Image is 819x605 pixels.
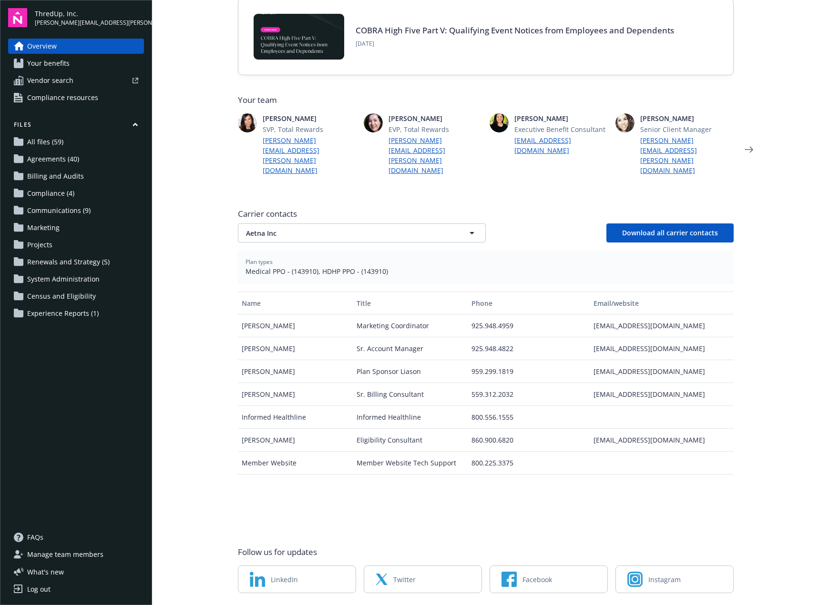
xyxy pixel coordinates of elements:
[8,272,144,287] a: System Administration
[590,314,733,337] div: [EMAIL_ADDRESS][DOMAIN_NAME]
[622,228,718,237] span: Download all carrier contacts
[468,360,590,383] div: 959.299.1819
[27,169,84,184] span: Billing and Audits
[263,113,356,123] span: [PERSON_NAME]
[27,39,57,54] span: Overview
[242,298,349,308] div: Name
[27,254,110,270] span: Renewals and Strategy (5)
[353,406,468,429] div: Informed Healthline
[8,56,144,71] a: Your benefits
[238,452,353,474] div: Member Website
[353,292,468,314] button: Title
[590,360,733,383] div: [EMAIL_ADDRESS][DOMAIN_NAME]
[640,135,734,175] a: [PERSON_NAME][EMAIL_ADDRESS][PERSON_NAME][DOMAIN_NAME]
[590,429,733,452] div: [EMAIL_ADDRESS][DOMAIN_NAME]
[522,575,552,585] span: Facebook
[8,306,144,321] a: Experience Reports (1)
[27,289,96,304] span: Census and Eligibility
[8,134,144,150] a: All files (59)
[238,314,353,337] div: [PERSON_NAME]
[27,220,60,235] span: Marketing
[35,9,144,19] span: ThredUp, Inc.
[8,73,144,88] a: Vendor search
[238,292,353,314] button: Name
[263,124,356,134] span: SVP, Total Rewards
[238,565,356,593] a: LinkedIn
[468,314,590,337] div: 925.948.4959
[8,90,144,105] a: Compliance resources
[246,258,726,266] span: Plan types
[27,203,91,218] span: Communications (9)
[356,40,674,48] span: [DATE]
[606,223,734,242] button: Download all carrier contacts
[238,337,353,360] div: [PERSON_NAME]
[8,8,27,27] img: navigator-logo.svg
[615,565,734,593] a: Instagram
[8,151,144,167] a: Agreements (40)
[27,306,99,321] span: Experience Reports (1)
[238,113,257,132] img: photo
[8,237,144,252] a: Projects
[353,452,468,474] div: Member Website Tech Support
[590,292,733,314] button: Email/website
[27,567,64,577] span: What ' s new
[468,292,590,314] button: Phone
[8,254,144,270] a: Renewals and Strategy (5)
[471,298,586,308] div: Phone
[254,14,344,60] img: BLOG-Card Image - Compliance - COBRA High Five Pt 5 - 09-11-25.jpg
[594,298,729,308] div: Email/website
[27,237,52,252] span: Projects
[263,135,356,175] a: [PERSON_NAME][EMAIL_ADDRESS][PERSON_NAME][DOMAIN_NAME]
[353,429,468,452] div: Eligibility Consultant
[27,90,98,105] span: Compliance resources
[8,220,144,235] a: Marketing
[27,186,74,201] span: Compliance (4)
[238,360,353,383] div: [PERSON_NAME]
[364,565,482,593] a: Twitter
[356,25,674,36] a: COBRA High Five Part V: Qualifying Event Notices from Employees and Dependents
[514,124,608,134] span: Executive Benefit Consultant
[353,383,468,406] div: Sr. Billing Consultant
[615,113,635,132] img: photo
[468,406,590,429] div: 800.556.1555
[353,360,468,383] div: Plan Sponsor Liason
[8,186,144,201] a: Compliance (4)
[468,429,590,452] div: 860.900.6820
[741,142,757,157] a: Next
[490,565,608,593] a: Facebook
[648,575,681,585] span: Instagram
[640,113,734,123] span: [PERSON_NAME]
[468,337,590,360] div: 925.948.4822
[27,582,51,597] div: Log out
[353,337,468,360] div: Sr. Account Manager
[238,208,734,220] span: Carrier contacts
[27,56,70,71] span: Your benefits
[27,73,73,88] span: Vendor search
[238,546,317,558] span: Follow us for updates
[27,547,103,562] span: Manage team members
[640,124,734,134] span: Senior Client Manager
[35,8,144,27] button: ThredUp, Inc.[PERSON_NAME][EMAIL_ADDRESS][PERSON_NAME][DOMAIN_NAME]
[27,272,100,287] span: System Administration
[8,169,144,184] a: Billing and Audits
[27,530,43,545] span: FAQs
[8,530,144,545] a: FAQs
[389,113,482,123] span: [PERSON_NAME]
[514,113,608,123] span: [PERSON_NAME]
[353,314,468,337] div: Marketing Coordinator
[238,429,353,452] div: [PERSON_NAME]
[8,567,79,577] button: What's new
[8,289,144,304] a: Census and Eligibility
[238,223,486,242] button: Aetna Inc
[393,575,416,585] span: Twitter
[389,135,482,175] a: [PERSON_NAME][EMAIL_ADDRESS][PERSON_NAME][DOMAIN_NAME]
[590,337,733,360] div: [EMAIL_ADDRESS][DOMAIN_NAME]
[490,113,509,132] img: photo
[27,134,63,150] span: All files (59)
[590,383,733,406] div: [EMAIL_ADDRESS][DOMAIN_NAME]
[238,383,353,406] div: [PERSON_NAME]
[468,452,590,474] div: 800.225.3375
[271,575,298,585] span: LinkedIn
[27,151,79,167] span: Agreements (40)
